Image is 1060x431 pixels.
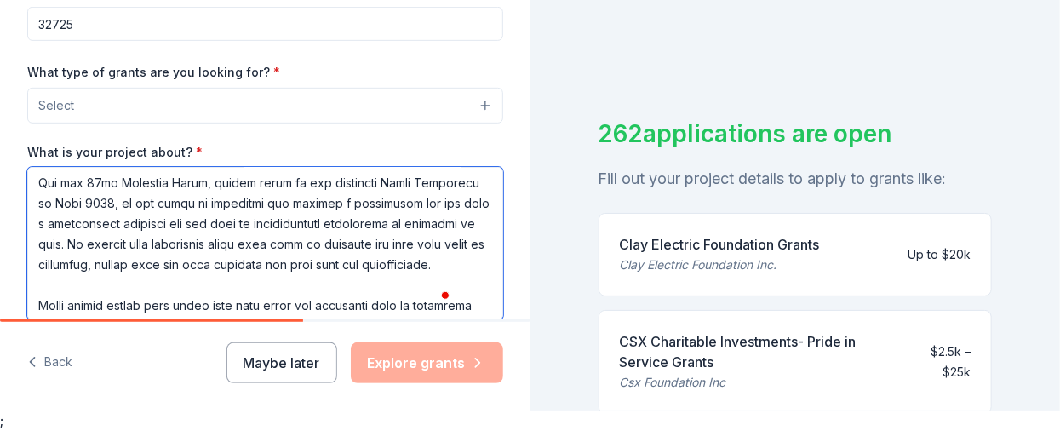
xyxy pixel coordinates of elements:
div: Fill out your project details to apply to grants like: [599,165,993,193]
button: Select [27,88,503,124]
div: CSX Charitable Investments- Pride in Service Grants [620,331,898,372]
textarea: To enrich screen reader interactions, please activate Accessibility in Grammarly extension settings [27,167,503,320]
div: $2.5k – $25k [911,342,971,382]
label: What is your project about? [27,144,203,161]
button: Back [27,345,72,381]
label: What type of grants are you looking for? [27,64,280,81]
input: 12345 (U.S. only) [27,7,503,41]
span: Select [38,95,74,116]
div: Csx Foundation Inc [620,372,898,393]
div: 262 applications are open [599,116,993,152]
div: Up to $20k [908,244,971,265]
div: Clay Electric Foundation Inc. [620,255,820,275]
button: Maybe later [226,342,337,383]
div: Clay Electric Foundation Grants [620,234,820,255]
